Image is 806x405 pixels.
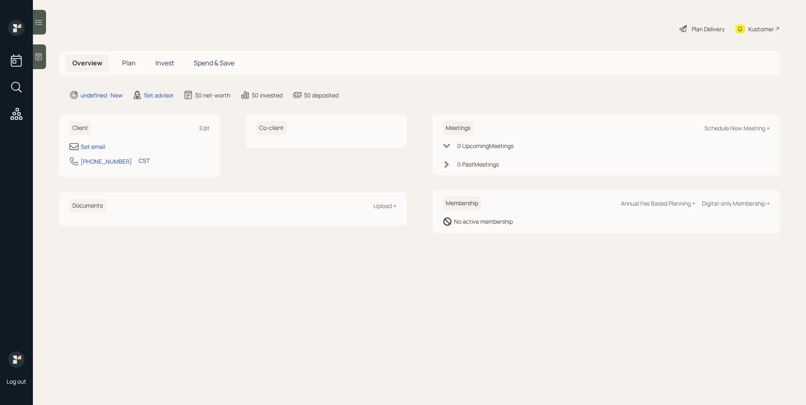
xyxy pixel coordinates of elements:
span: Overview [72,58,102,67]
span: Spend & Save [194,58,234,67]
h6: Meetings [442,121,474,135]
span: Plan [122,58,136,67]
div: [PHONE_NUMBER] [81,157,132,166]
div: Plan Delivery [692,25,725,33]
div: Set email [81,142,105,151]
h6: Documents [69,199,106,213]
h6: Membership [442,197,482,210]
div: CST [139,156,150,165]
div: $0 net-worth [195,91,230,100]
div: $0 invested [252,91,283,100]
span: Invest [155,58,174,67]
div: $0 deposited [304,91,338,100]
div: Log out [7,377,26,385]
div: Schedule New Meeting + [704,124,770,132]
div: Kustomer [748,25,774,33]
div: Digital-only Membership + [702,199,770,207]
div: No active membership [454,217,513,226]
div: Set advisor [144,91,174,100]
div: 0 Upcoming Meeting s [457,141,514,150]
h6: Co-client [256,121,287,135]
div: undefined · New [81,91,123,100]
div: 0 Past Meeting s [457,160,499,169]
div: Upload + [373,202,396,210]
h6: Client [69,121,91,135]
div: Annual Fee Based Planning + [621,199,695,207]
div: Edit [199,124,210,132]
img: retirable_logo.png [8,351,25,368]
